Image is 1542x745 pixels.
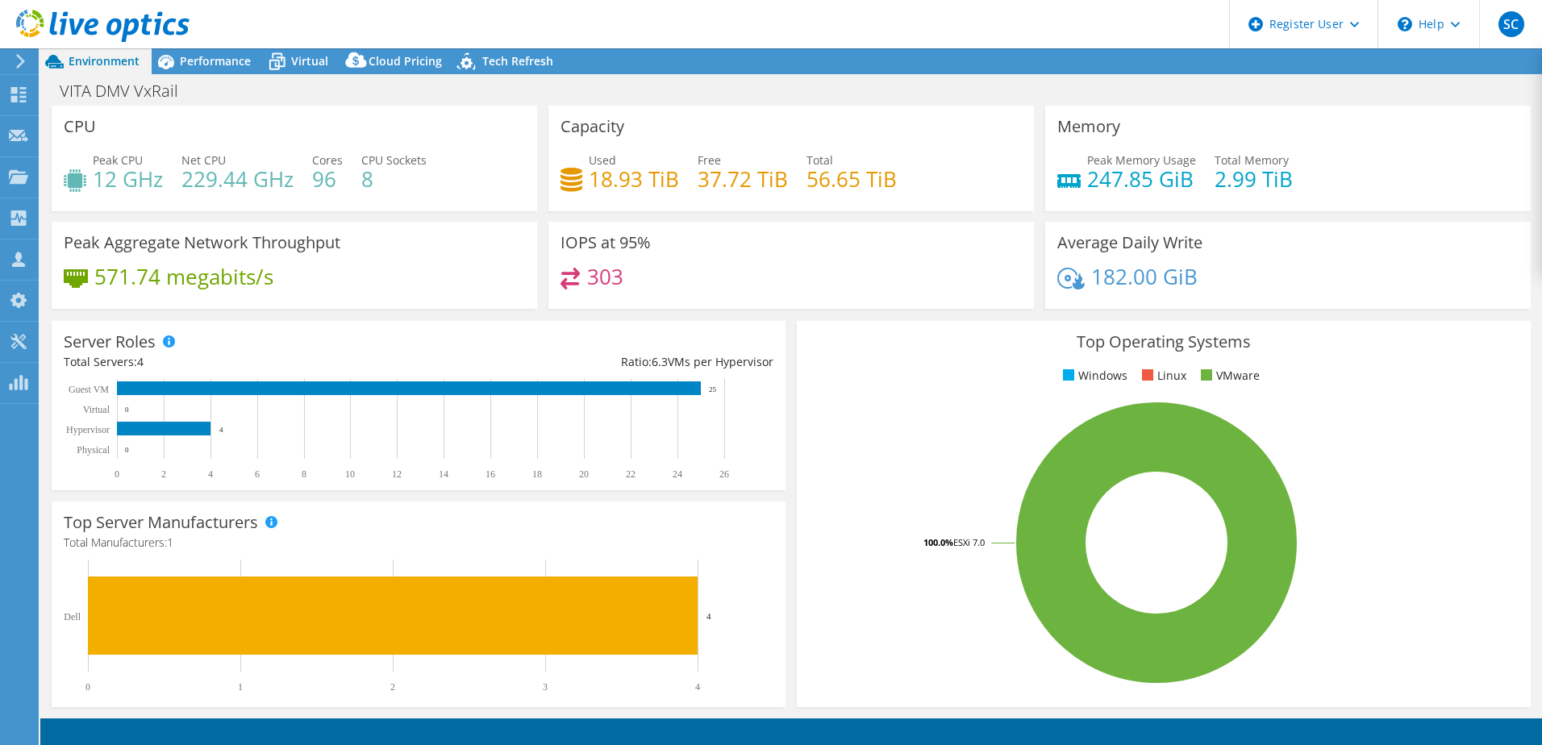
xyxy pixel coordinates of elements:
span: SC [1498,11,1524,37]
span: Cloud Pricing [369,53,442,69]
text: 20 [579,468,589,480]
text: 6 [255,468,260,480]
span: CPU Sockets [361,152,427,168]
text: 25 [709,385,717,393]
text: 24 [673,468,682,480]
h3: Capacity [561,118,624,135]
span: Virtual [291,53,328,69]
h1: VITA DMV VxRail [52,82,203,100]
span: Total [806,152,833,168]
h3: Peak Aggregate Network Throughput [64,234,340,252]
text: 12 [392,468,402,480]
text: 10 [345,468,355,480]
h4: 18.93 TiB [589,170,679,188]
h4: 56.65 TiB [806,170,897,188]
h3: CPU [64,118,96,135]
span: Free [698,152,721,168]
text: 2 [161,468,166,480]
h4: Total Manufacturers: [64,534,773,551]
span: 4 [137,354,144,369]
text: Guest VM [69,384,109,395]
h4: 96 [312,170,343,188]
h4: 182.00 GiB [1091,268,1198,285]
h3: Memory [1057,118,1120,135]
div: Ratio: VMs per Hypervisor [419,353,773,371]
text: 0 [85,681,90,693]
text: 0 [115,468,119,480]
h4: 8 [361,170,427,188]
span: Performance [180,53,251,69]
li: VMware [1197,367,1260,385]
text: Hypervisor [66,424,110,435]
text: 4 [208,468,213,480]
span: Total Memory [1215,152,1289,168]
text: Physical [77,444,110,456]
h3: Top Operating Systems [809,333,1519,351]
svg: \n [1398,17,1412,31]
li: Linux [1138,367,1186,385]
text: 4 [219,426,223,434]
h3: Average Daily Write [1057,234,1202,252]
span: 6.3 [652,354,668,369]
text: 16 [486,468,495,480]
h4: 229.44 GHz [181,170,294,188]
text: 18 [532,468,542,480]
li: Windows [1059,367,1127,385]
h3: Server Roles [64,333,156,351]
text: 4 [695,681,700,693]
text: 3 [543,681,548,693]
text: 8 [302,468,306,480]
text: 2 [390,681,395,693]
span: Peak Memory Usage [1087,152,1196,168]
text: 26 [719,468,729,480]
text: 4 [706,611,711,621]
span: Used [589,152,616,168]
text: 0 [125,446,129,454]
span: Net CPU [181,152,226,168]
span: Peak CPU [93,152,143,168]
span: Cores [312,152,343,168]
text: 22 [626,468,636,480]
h4: 571.74 megabits/s [94,268,273,285]
h3: Top Server Manufacturers [64,514,258,531]
tspan: 100.0% [923,536,953,548]
text: 1 [238,681,243,693]
text: Virtual [83,404,110,415]
h4: 12 GHz [93,170,163,188]
h4: 303 [587,268,623,285]
h4: 2.99 TiB [1215,170,1293,188]
h4: 247.85 GiB [1087,170,1196,188]
div: Total Servers: [64,353,419,371]
text: 0 [125,406,129,414]
span: 1 [167,535,173,550]
tspan: ESXi 7.0 [953,536,985,548]
span: Environment [69,53,140,69]
h4: 37.72 TiB [698,170,788,188]
text: 14 [439,468,448,480]
h3: IOPS at 95% [561,234,651,252]
text: Dell [64,611,81,622]
span: Tech Refresh [482,53,553,69]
